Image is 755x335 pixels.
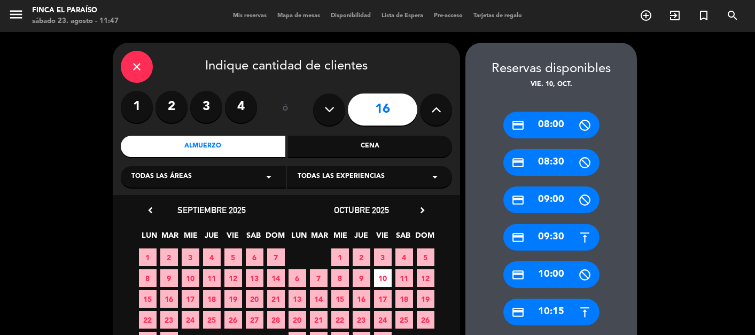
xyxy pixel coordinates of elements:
i: credit_card [511,156,525,169]
span: 14 [267,269,285,287]
span: VIE [373,229,391,247]
span: 20 [246,290,263,308]
span: Lista de Espera [376,13,429,19]
i: menu [8,6,24,22]
span: 7 [267,248,285,266]
span: 22 [139,311,157,329]
div: Indique cantidad de clientes [121,51,452,83]
span: 24 [374,311,392,329]
span: DOM [415,229,433,247]
span: LUN [290,229,308,247]
i: credit_card [511,268,525,282]
div: 08:30 [503,149,600,176]
span: Mis reservas [228,13,272,19]
i: search [726,9,739,22]
span: 12 [417,269,434,287]
div: Reservas disponibles [465,59,637,80]
span: 6 [289,269,306,287]
span: 5 [224,248,242,266]
span: MIE [182,229,200,247]
span: 16 [353,290,370,308]
label: 1 [121,91,153,123]
span: 10 [182,269,199,287]
span: Todas las experiencias [298,172,385,182]
i: arrow_drop_down [429,170,441,183]
span: 18 [395,290,413,308]
i: credit_card [511,306,525,319]
div: sábado 23. agosto - 11:47 [32,16,119,27]
span: JUE [203,229,221,247]
span: 11 [203,269,221,287]
span: 9 [160,269,178,287]
div: ó [268,91,302,128]
span: 2 [160,248,178,266]
span: MAR [311,229,329,247]
span: 1 [139,248,157,266]
div: 10:15 [503,299,600,325]
span: 13 [246,269,263,287]
span: 25 [395,311,413,329]
i: chevron_right [417,205,428,216]
span: 14 [310,290,328,308]
span: 13 [289,290,306,308]
span: 19 [224,290,242,308]
span: 8 [139,269,157,287]
span: 16 [160,290,178,308]
i: exit_to_app [668,9,681,22]
span: SAB [394,229,412,247]
span: LUN [141,229,158,247]
div: vie. 10, oct. [465,80,637,90]
span: 4 [203,248,221,266]
i: add_circle_outline [640,9,652,22]
i: credit_card [511,231,525,244]
span: 8 [331,269,349,287]
span: 1 [331,248,349,266]
div: 09:00 [503,186,600,213]
span: Mapa de mesas [272,13,325,19]
div: 09:30 [503,224,600,251]
span: 23 [160,311,178,329]
span: 3 [374,248,392,266]
span: 12 [224,269,242,287]
span: octubre 2025 [334,205,389,215]
span: 26 [224,311,242,329]
div: Almuerzo [121,136,285,157]
label: 3 [190,91,222,123]
span: 24 [182,311,199,329]
span: 5 [417,248,434,266]
span: MIE [332,229,349,247]
span: 15 [139,290,157,308]
span: 11 [395,269,413,287]
span: 15 [331,290,349,308]
span: Tarjetas de regalo [468,13,527,19]
span: DOM [266,229,283,247]
span: septiembre 2025 [177,205,246,215]
i: credit_card [511,119,525,132]
span: Todas las áreas [131,172,192,182]
div: 10:00 [503,261,600,288]
span: Pre-acceso [429,13,468,19]
label: 4 [225,91,257,123]
span: 26 [417,311,434,329]
span: JUE [353,229,370,247]
span: 3 [182,248,199,266]
span: 20 [289,311,306,329]
span: 17 [182,290,199,308]
span: 17 [374,290,392,308]
span: 21 [267,290,285,308]
span: 25 [203,311,221,329]
span: 27 [246,311,263,329]
span: 9 [353,269,370,287]
i: chevron_left [145,205,156,216]
i: turned_in_not [697,9,710,22]
span: 21 [310,311,328,329]
label: 2 [155,91,188,123]
div: 08:00 [503,112,600,138]
span: 23 [353,311,370,329]
div: Finca El Paraíso [32,5,119,16]
span: 6 [246,248,263,266]
i: arrow_drop_down [262,170,275,183]
span: 22 [331,311,349,329]
span: Disponibilidad [325,13,376,19]
span: 19 [417,290,434,308]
